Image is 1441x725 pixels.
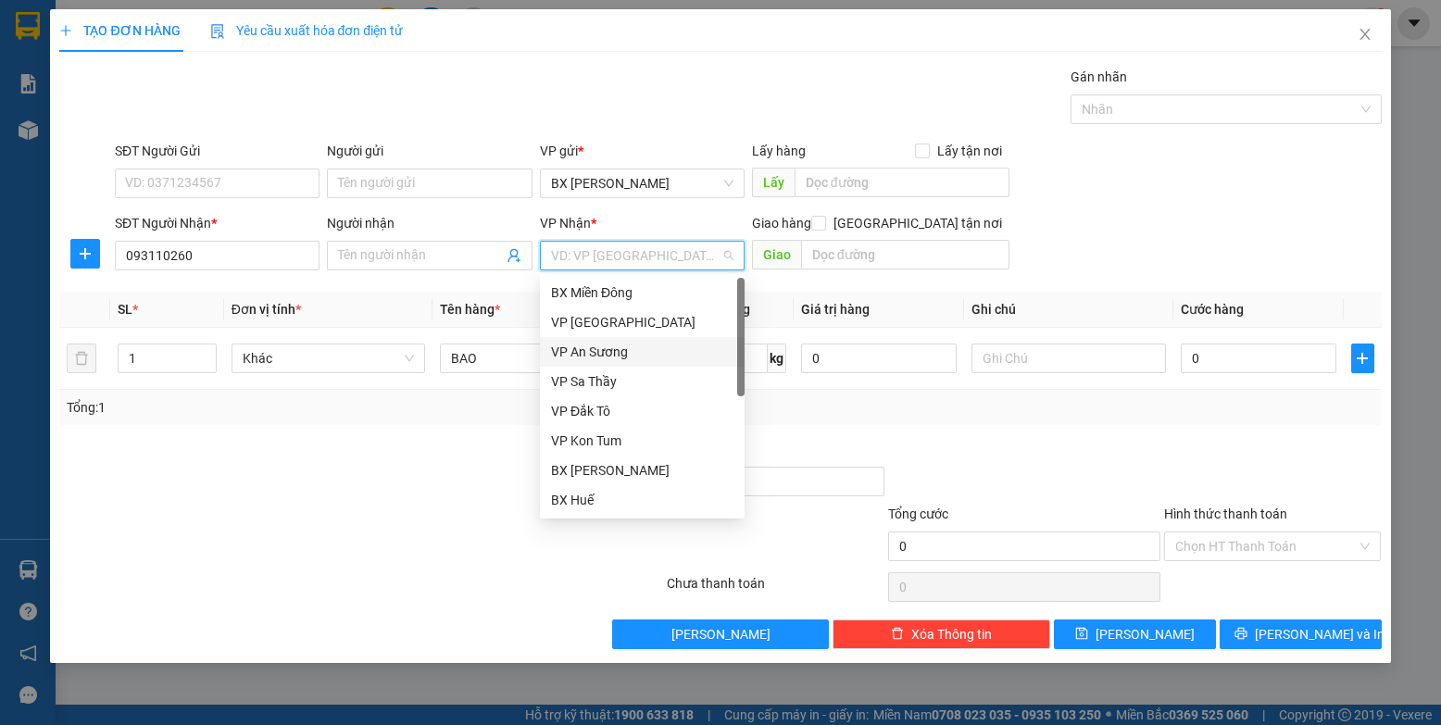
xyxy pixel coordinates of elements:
[826,213,1009,233] span: [GEOGRAPHIC_DATA] tận nơi
[540,141,745,161] div: VP gửi
[1255,624,1385,644] span: [PERSON_NAME] và In
[327,213,532,233] div: Người nhận
[540,367,745,396] div: VP Sa Thầy
[768,344,786,373] span: kg
[59,23,180,38] span: TẠO ĐƠN HÀNG
[888,506,948,521] span: Tổng cước
[1339,9,1391,61] button: Close
[1358,27,1372,42] span: close
[540,278,745,307] div: BX Miền Đông
[752,216,811,231] span: Giao hàng
[118,302,132,317] span: SL
[210,24,225,39] img: icon
[551,490,733,510] div: BX Huế
[115,213,320,233] div: SĐT Người Nhận
[1071,69,1127,84] label: Gán nhãn
[440,344,634,373] input: VD: Bàn, Ghế
[551,401,733,421] div: VP Đắk Tô
[671,624,771,644] span: [PERSON_NAME]
[540,396,745,426] div: VP Đắk Tô
[971,344,1166,373] input: Ghi Chú
[801,302,870,317] span: Giá trị hàng
[540,456,745,485] div: BX Phạm Văn Đồng
[801,344,958,373] input: 0
[70,239,100,269] button: plus
[752,144,806,158] span: Lấy hàng
[964,292,1173,328] th: Ghi chú
[67,397,557,418] div: Tổng: 1
[551,169,733,197] span: BX Phạm Văn Đồng
[540,307,745,337] div: VP Đà Nẵng
[1096,624,1195,644] span: [PERSON_NAME]
[1234,627,1247,642] span: printer
[551,282,733,303] div: BX Miền Đông
[801,240,1010,269] input: Dọc đường
[752,168,795,197] span: Lấy
[440,302,500,317] span: Tên hàng
[59,24,72,37] span: plus
[67,344,96,373] button: delete
[540,426,745,456] div: VP Kon Tum
[833,619,1050,649] button: deleteXóa Thông tin
[540,216,591,231] span: VP Nhận
[71,246,99,261] span: plus
[911,624,992,644] span: Xóa Thông tin
[195,358,216,372] span: Decrease Value
[232,302,301,317] span: Đơn vị tính
[1075,627,1088,642] span: save
[201,360,212,371] span: down
[795,168,1010,197] input: Dọc đường
[551,460,733,481] div: BX [PERSON_NAME]
[1352,351,1372,366] span: plus
[327,141,532,161] div: Người gửi
[752,240,801,269] span: Giao
[612,619,830,649] button: [PERSON_NAME]
[210,23,404,38] span: Yêu cầu xuất hóa đơn điện tử
[1164,506,1287,521] label: Hình thức thanh toán
[551,371,733,392] div: VP Sa Thầy
[115,141,320,161] div: SĐT Người Gửi
[930,141,1009,161] span: Lấy tận nơi
[551,312,733,332] div: VP [GEOGRAPHIC_DATA]
[1181,302,1244,317] span: Cước hàng
[665,573,886,606] div: Chưa thanh toán
[551,431,733,451] div: VP Kon Tum
[195,344,216,358] span: Increase Value
[507,248,521,263] span: user-add
[201,347,212,358] span: up
[891,627,904,642] span: delete
[243,344,415,372] span: Khác
[1054,619,1216,649] button: save[PERSON_NAME]
[540,485,745,515] div: BX Huế
[540,337,745,367] div: VP An Sương
[551,342,733,362] div: VP An Sương
[1220,619,1382,649] button: printer[PERSON_NAME] và In
[1351,344,1373,373] button: plus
